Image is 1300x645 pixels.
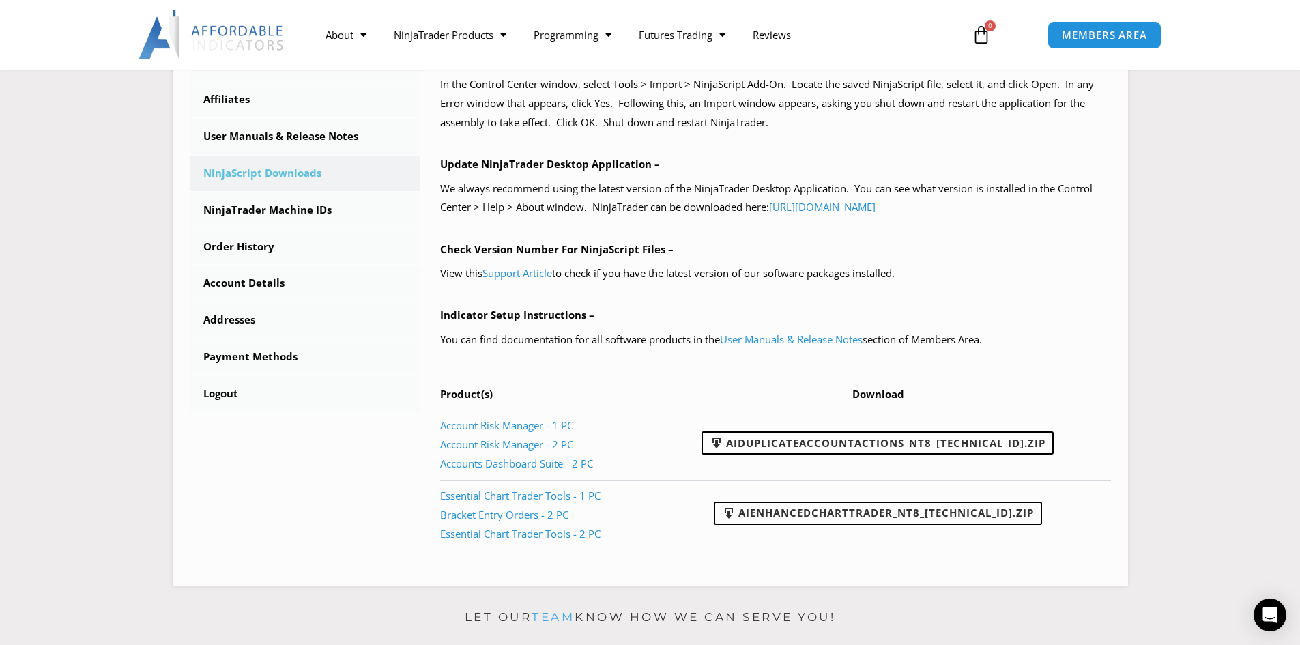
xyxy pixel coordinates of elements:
[985,20,996,31] span: 0
[440,330,1111,349] p: You can find documentation for all software products in the section of Members Area.
[440,438,573,451] a: Account Risk Manager - 2 PC
[312,19,380,51] a: About
[532,610,575,624] a: team
[190,266,420,301] a: Account Details
[852,387,904,401] span: Download
[440,508,568,521] a: Bracket Entry Orders - 2 PC
[190,229,420,265] a: Order History
[190,339,420,375] a: Payment Methods
[440,418,573,432] a: Account Risk Manager - 1 PC
[190,119,420,154] a: User Manuals & Release Notes
[440,75,1111,132] p: In the Control Center window, select Tools > Import > NinjaScript Add-On. Locate the saved NinjaS...
[440,157,660,171] b: Update NinjaTrader Desktop Application –
[173,607,1128,629] p: Let our know how we can serve you!
[190,192,420,228] a: NinjaTrader Machine IDs
[1048,21,1161,49] a: MEMBERS AREA
[482,266,552,280] a: Support Article
[190,302,420,338] a: Addresses
[440,308,594,321] b: Indicator Setup Instructions –
[440,457,593,470] a: Accounts Dashboard Suite - 2 PC
[440,387,493,401] span: Product(s)
[190,45,420,411] nav: Account pages
[720,332,863,346] a: User Manuals & Release Notes
[380,19,520,51] a: NinjaTrader Products
[1254,599,1286,631] div: Open Intercom Messenger
[625,19,739,51] a: Futures Trading
[440,242,674,256] b: Check Version Number For NinjaScript Files –
[951,15,1011,55] a: 0
[139,10,285,59] img: LogoAI | Affordable Indicators – NinjaTrader
[190,376,420,412] a: Logout
[440,489,601,502] a: Essential Chart Trader Tools - 1 PC
[769,200,876,214] a: [URL][DOMAIN_NAME]
[440,264,1111,283] p: View this to check if you have the latest version of our software packages installed.
[440,180,1111,218] p: We always recommend using the latest version of the NinjaTrader Desktop Application. You can see ...
[312,19,956,51] nav: Menu
[520,19,625,51] a: Programming
[1062,30,1147,40] span: MEMBERS AREA
[190,82,420,117] a: Affiliates
[702,431,1054,455] a: AIDuplicateAccountActions_NT8_[TECHNICAL_ID].zip
[440,527,601,541] a: Essential Chart Trader Tools - 2 PC
[739,19,805,51] a: Reviews
[714,502,1042,525] a: AIEnhancedChartTrader_NT8_[TECHNICAL_ID].zip
[190,156,420,191] a: NinjaScript Downloads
